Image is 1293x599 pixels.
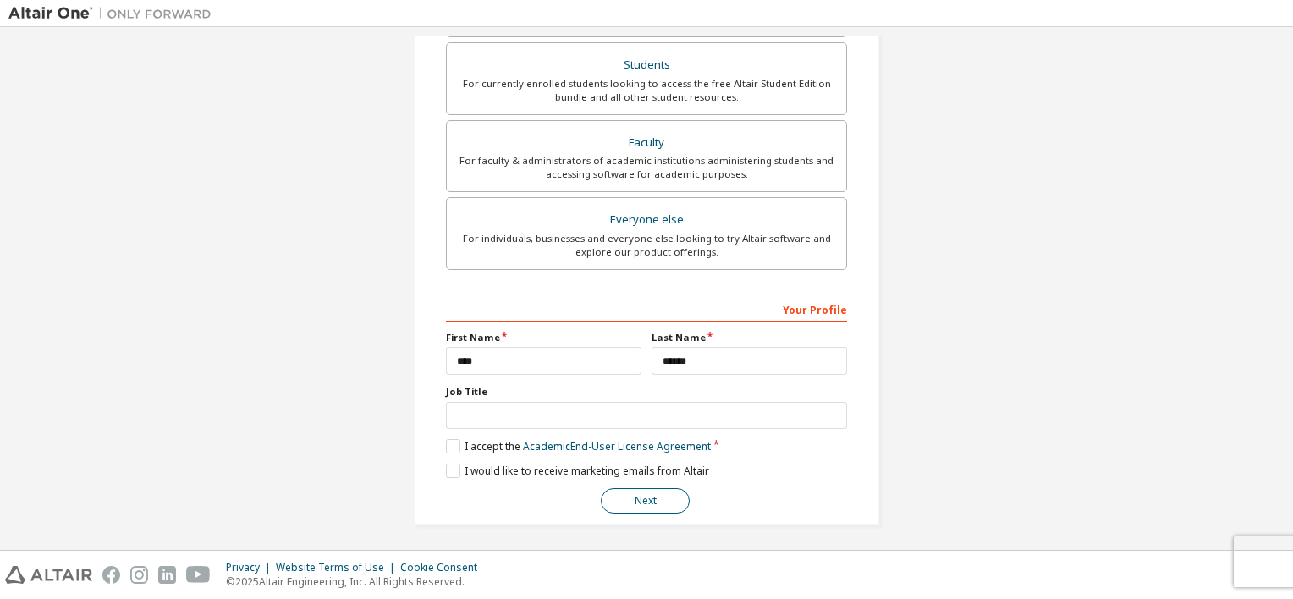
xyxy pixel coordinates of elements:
[457,53,836,77] div: Students
[130,566,148,584] img: instagram.svg
[446,295,847,322] div: Your Profile
[457,154,836,181] div: For faculty & administrators of academic institutions administering students and accessing softwa...
[457,131,836,155] div: Faculty
[226,561,276,574] div: Privacy
[601,488,690,514] button: Next
[158,566,176,584] img: linkedin.svg
[523,439,711,453] a: Academic End-User License Agreement
[446,439,711,453] label: I accept the
[102,566,120,584] img: facebook.svg
[457,208,836,232] div: Everyone else
[457,232,836,259] div: For individuals, businesses and everyone else looking to try Altair software and explore our prod...
[457,77,836,104] div: For currently enrolled students looking to access the free Altair Student Edition bundle and all ...
[226,574,487,589] p: © 2025 Altair Engineering, Inc. All Rights Reserved.
[446,464,709,478] label: I would like to receive marketing emails from Altair
[652,331,847,344] label: Last Name
[446,331,641,344] label: First Name
[400,561,487,574] div: Cookie Consent
[446,385,847,398] label: Job Title
[5,566,92,584] img: altair_logo.svg
[276,561,400,574] div: Website Terms of Use
[186,566,211,584] img: youtube.svg
[8,5,220,22] img: Altair One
